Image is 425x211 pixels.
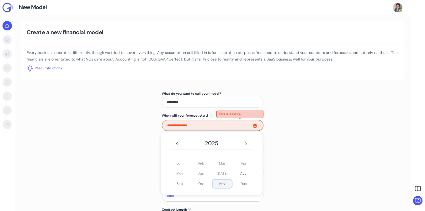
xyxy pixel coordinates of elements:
p: Every business operates differently, though we tried to cover everything. Any assumption cell fil... [27,50,398,63]
button: Next Year [242,139,251,147]
img: Adlega Logo [3,3,13,12]
button: Read Instructions [27,63,62,74]
span: Sep [170,180,189,188]
label: What do you want to call your model? [162,91,263,96]
span: Aug [234,170,253,178]
div: Choose Date [161,132,263,195]
img: avatar [393,3,402,12]
h2: New Model [19,3,47,12]
label: When will your forecast start? [162,113,209,118]
button: Choose Year [205,139,218,148]
button: Previous Year [172,139,182,147]
span: Read Instructions [35,66,62,71]
span: Dec [234,180,253,188]
span: Oct [191,180,210,188]
h2: Create a new financial model [27,28,104,37]
p: Field is required. [219,112,261,116]
span: Nov [213,180,231,188]
button: Choose Date [253,123,259,129]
